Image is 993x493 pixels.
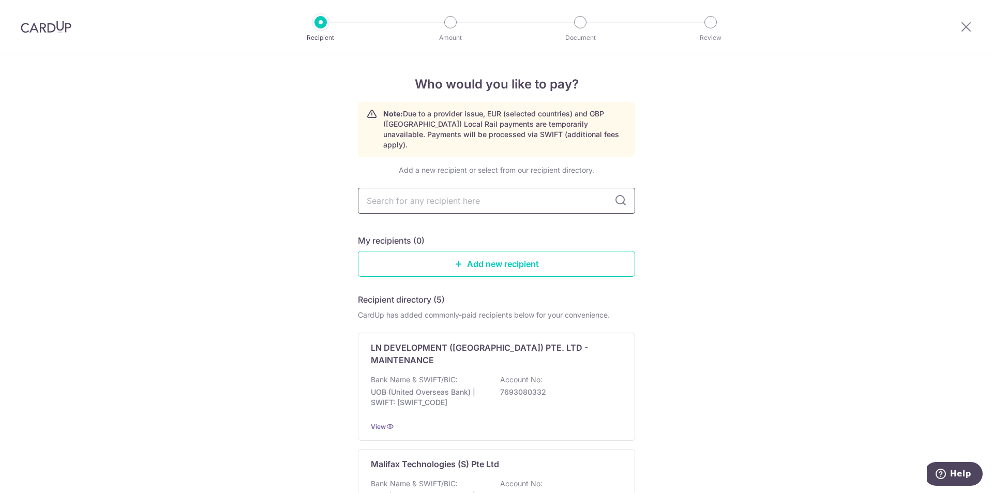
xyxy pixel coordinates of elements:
a: Add new recipient [358,251,635,277]
input: Search for any recipient here [358,188,635,214]
p: Bank Name & SWIFT/BIC: [371,375,458,385]
p: Document [542,33,619,43]
a: View [371,423,386,430]
p: Account No: [500,375,543,385]
h4: Who would you like to pay? [358,75,635,94]
p: Recipient [282,33,359,43]
p: LN DEVELOPMENT ([GEOGRAPHIC_DATA]) PTE. LTD - MAINTENANCE [371,341,610,366]
p: Review [672,33,749,43]
p: Malifax Technologies (S) Pte Ltd [371,458,499,470]
h5: My recipients (0) [358,234,425,247]
div: Add a new recipient or select from our recipient directory. [358,165,635,175]
div: CardUp has added commonly-paid recipients below for your convenience. [358,310,635,320]
p: Amount [412,33,489,43]
p: 7693080332 [500,387,616,397]
p: Account No: [500,479,543,489]
p: Bank Name & SWIFT/BIC: [371,479,458,489]
iframe: Opens a widget where you can find more information [927,462,983,488]
p: UOB (United Overseas Bank) | SWIFT: [SWIFT_CODE] [371,387,487,408]
h5: Recipient directory (5) [358,293,445,306]
p: Due to a provider issue, EUR (selected countries) and GBP ([GEOGRAPHIC_DATA]) Local Rail payments... [383,109,626,150]
img: CardUp [21,21,71,33]
strong: Note: [383,109,403,118]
